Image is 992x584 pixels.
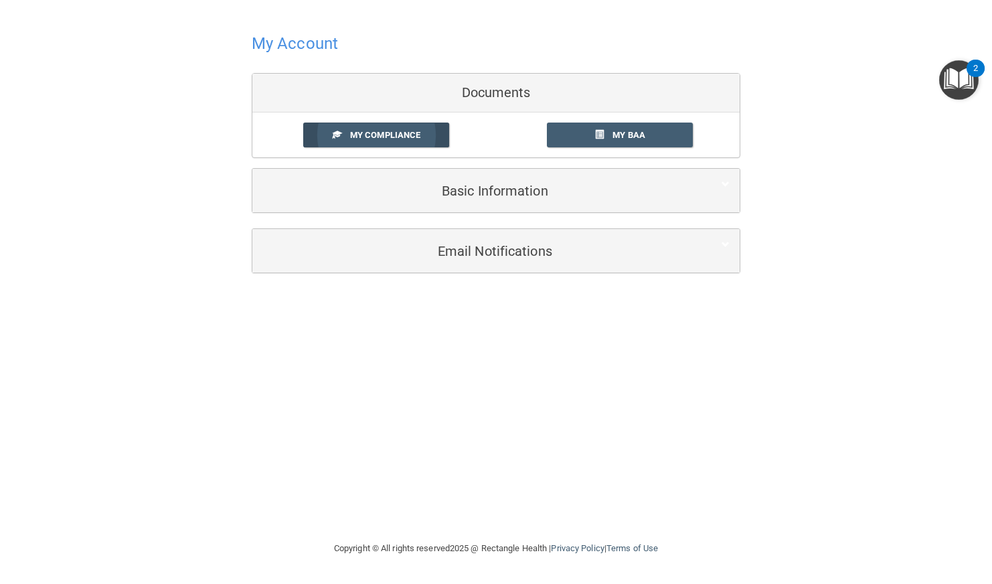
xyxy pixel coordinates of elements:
[252,35,338,52] h4: My Account
[973,68,978,86] div: 2
[612,130,645,140] span: My BAA
[262,175,730,206] a: Basic Information
[551,543,604,553] a: Privacy Policy
[252,527,740,570] div: Copyright © All rights reserved 2025 @ Rectangle Health | |
[252,74,740,113] div: Documents
[262,244,689,259] h5: Email Notifications
[606,543,658,553] a: Terms of Use
[262,236,730,266] a: Email Notifications
[939,60,979,100] button: Open Resource Center, 2 new notifications
[350,130,420,140] span: My Compliance
[262,184,689,198] h5: Basic Information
